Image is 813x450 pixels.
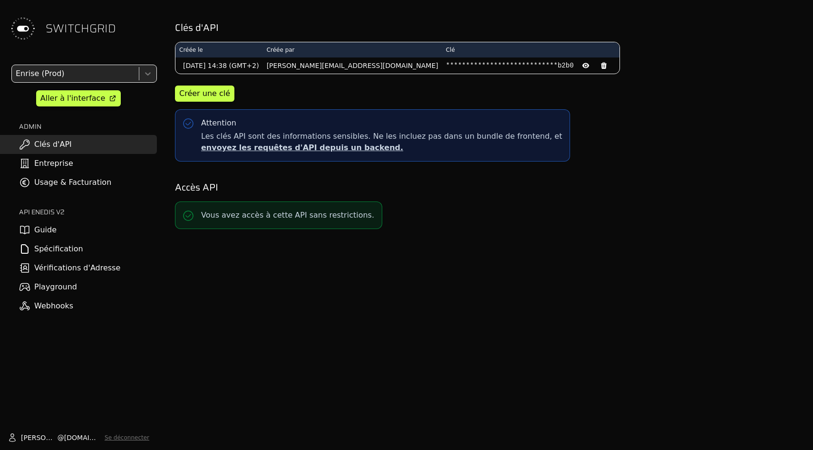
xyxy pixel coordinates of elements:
p: envoyez les requêtes d'API depuis un backend. [201,142,562,153]
span: Les clés API sont des informations sensibles. Ne les incluez pas dans un bundle de frontend, et [201,131,562,153]
a: Aller à l'interface [36,90,121,106]
div: Attention [201,117,236,129]
span: SWITCHGRID [46,21,116,36]
td: [DATE] 14:38 (GMT+2) [175,57,263,74]
th: Créée le [175,42,263,57]
td: [PERSON_NAME][EMAIL_ADDRESS][DOMAIN_NAME] [263,57,442,74]
div: Aller à l'interface [40,93,105,104]
button: Se déconnecter [105,434,149,441]
p: Vous avez accès à cette API sans restrictions. [201,210,374,221]
img: Switchgrid Logo [8,13,38,44]
span: [PERSON_NAME] [21,433,58,442]
h2: API ENEDIS v2 [19,207,157,217]
th: Créée par [263,42,442,57]
button: Créer une clé [175,86,234,102]
th: Clé [442,42,619,57]
span: [DOMAIN_NAME] [64,433,101,442]
h2: ADMIN [19,122,157,131]
span: @ [58,433,64,442]
div: Créer une clé [179,88,230,99]
h2: Clés d'API [175,21,800,34]
h2: Accès API [175,181,800,194]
